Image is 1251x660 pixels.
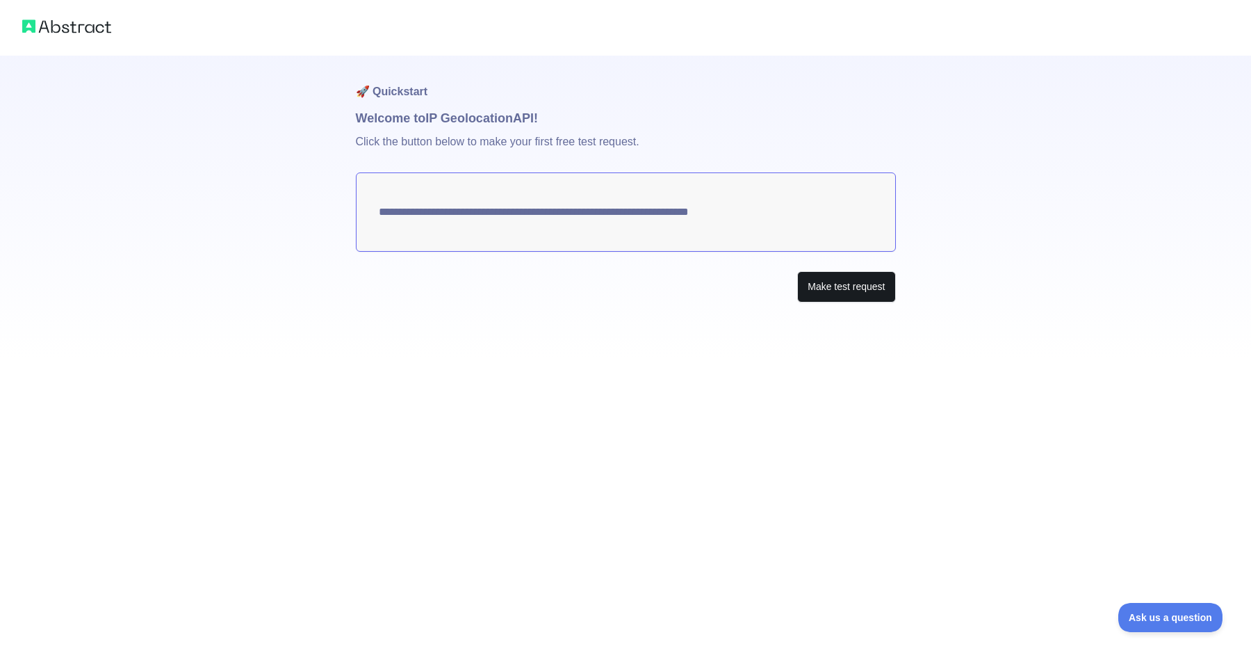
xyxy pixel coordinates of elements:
[797,271,895,303] button: Make test request
[22,17,111,36] img: Abstract logo
[356,56,896,108] h1: 🚀 Quickstart
[356,128,896,172] p: Click the button below to make your first free test request.
[1118,603,1223,632] iframe: Toggle Customer Support
[356,108,896,128] h1: Welcome to IP Geolocation API!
